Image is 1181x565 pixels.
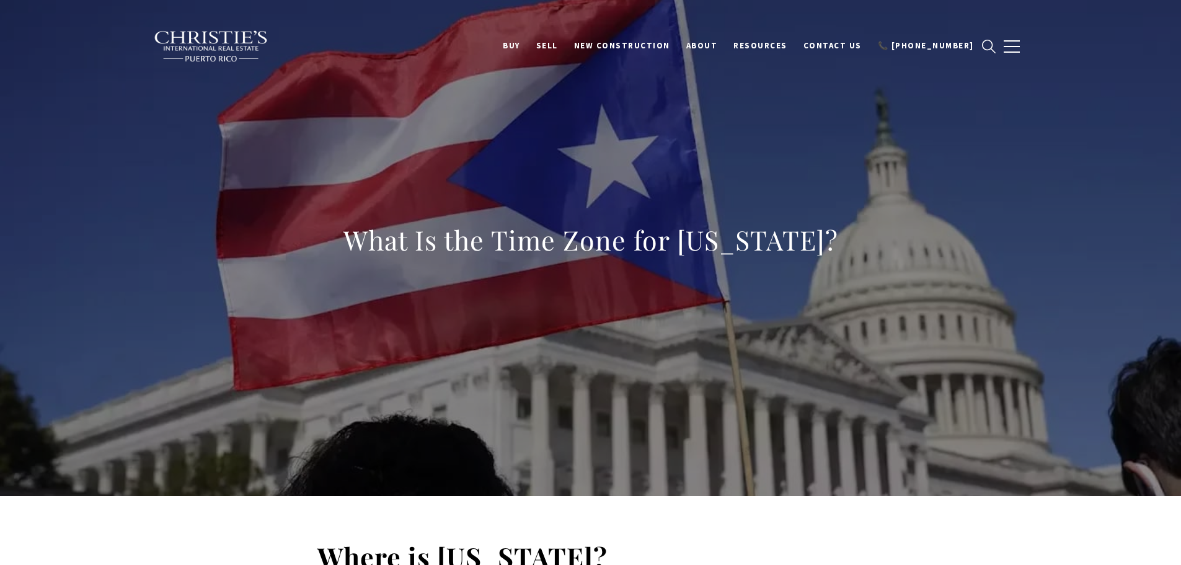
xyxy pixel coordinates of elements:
span: 📞 [PHONE_NUMBER] [878,40,974,51]
a: BUY [495,34,528,58]
a: SELL [528,34,566,58]
a: New Construction [566,34,678,58]
a: Resources [725,34,795,58]
h1: What Is the Time Zone for [US_STATE]? [343,223,838,257]
a: 📞 [PHONE_NUMBER] [870,34,982,58]
a: About [678,34,726,58]
span: New Construction [574,40,670,51]
img: Christie's International Real Estate black text logo [154,30,269,63]
span: Contact Us [803,40,862,51]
